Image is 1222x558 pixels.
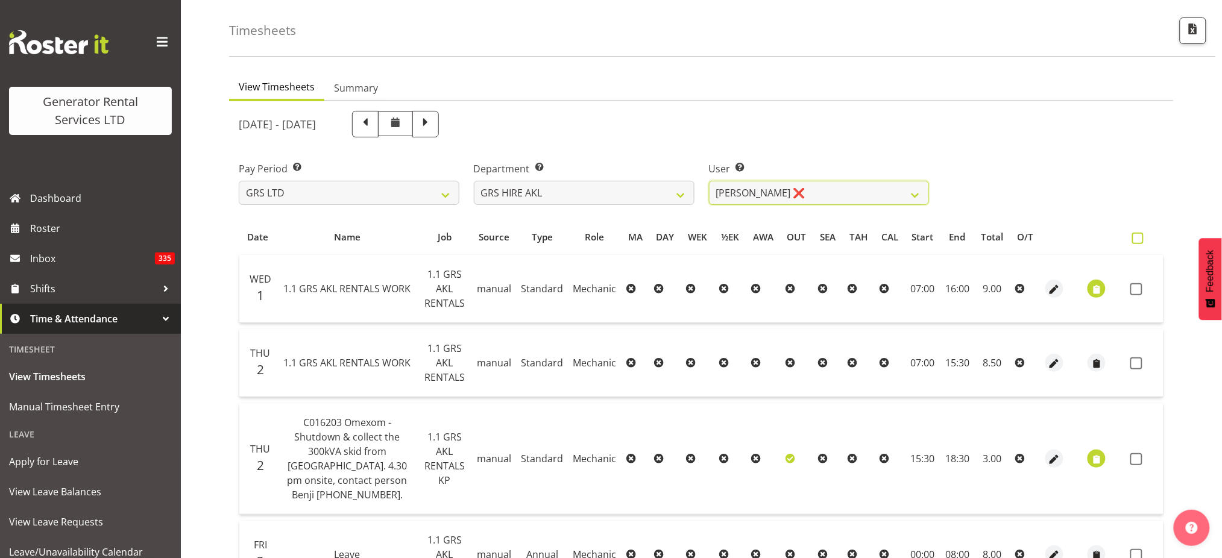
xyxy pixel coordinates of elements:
[573,282,617,295] span: Mechanic
[3,392,178,422] a: Manual Timesheet Entry
[709,161,930,176] label: User
[477,282,511,295] span: manual
[1205,250,1216,292] span: Feedback
[974,329,1010,397] td: 8.50
[3,507,178,537] a: View Leave Requests
[974,403,1010,515] td: 3.00
[30,219,175,237] span: Roster
[628,230,643,244] span: MA
[283,282,411,295] span: 1.1 GRS AKL RENTALS WORK
[251,442,271,456] span: Thu
[820,230,836,244] span: SEA
[573,356,617,369] span: Mechanic
[940,329,974,397] td: 15:30
[1186,522,1198,534] img: help-xxl-2.png
[257,287,264,304] span: 1
[155,252,175,265] span: 335
[30,189,175,207] span: Dashboard
[477,452,511,465] span: manual
[30,310,157,328] span: Time & Attendance
[3,362,178,392] a: View Timesheets
[1199,238,1222,320] button: Feedback - Show survey
[21,93,160,129] div: Generator Rental Services LTD
[9,368,172,386] span: View Timesheets
[849,230,868,244] span: TAH
[974,255,1010,323] td: 9.00
[688,230,708,244] span: WEK
[3,447,178,477] a: Apply for Leave
[573,452,617,465] span: Mechanic
[585,230,605,244] span: Role
[287,416,407,501] span: C016203 Omexom - Shutdown & collect the 300kVA skid from [GEOGRAPHIC_DATA]. 4.30 pm onsite, conta...
[912,230,934,244] span: Start
[517,329,568,397] td: Standard
[3,422,178,447] div: Leave
[283,356,411,369] span: 1.1 GRS AKL RENTALS WORK
[424,268,465,310] span: 1.1 GRS AKL RENTALS
[229,24,296,37] h4: Timesheets
[257,457,264,474] span: 2
[474,161,694,176] label: Department
[905,403,941,515] td: 15:30
[251,346,271,360] span: Thu
[9,398,172,416] span: Manual Timesheet Entry
[721,230,739,244] span: ½EK
[981,230,1004,244] span: Total
[950,230,966,244] span: End
[940,255,974,323] td: 16:00
[657,230,675,244] span: DAY
[3,337,178,362] div: Timesheet
[334,81,378,95] span: Summary
[905,329,941,397] td: 07:00
[239,118,316,131] h5: [DATE] - [DATE]
[239,80,315,94] span: View Timesheets
[257,361,264,378] span: 2
[1180,17,1206,44] button: Export CSV
[905,255,941,323] td: 07:00
[30,280,157,298] span: Shifts
[250,272,271,286] span: Wed
[787,230,807,244] span: OUT
[30,249,155,268] span: Inbox
[438,230,452,244] span: Job
[424,430,465,487] span: 1.1 GRS AKL RENTALS KP
[517,403,568,515] td: Standard
[248,230,269,244] span: Date
[254,538,267,551] span: Fri
[9,30,109,54] img: Rosterit website logo
[1018,230,1034,244] span: O/T
[940,403,974,515] td: 18:30
[9,513,172,531] span: View Leave Requests
[334,230,361,244] span: Name
[424,342,465,384] span: 1.1 GRS AKL RENTALS
[532,230,553,244] span: Type
[9,483,172,501] span: View Leave Balances
[9,453,172,471] span: Apply for Leave
[477,356,511,369] span: manual
[881,230,898,244] span: CAL
[239,161,459,176] label: Pay Period
[3,477,178,507] a: View Leave Balances
[753,230,773,244] span: AWA
[479,230,509,244] span: Source
[517,255,568,323] td: Standard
